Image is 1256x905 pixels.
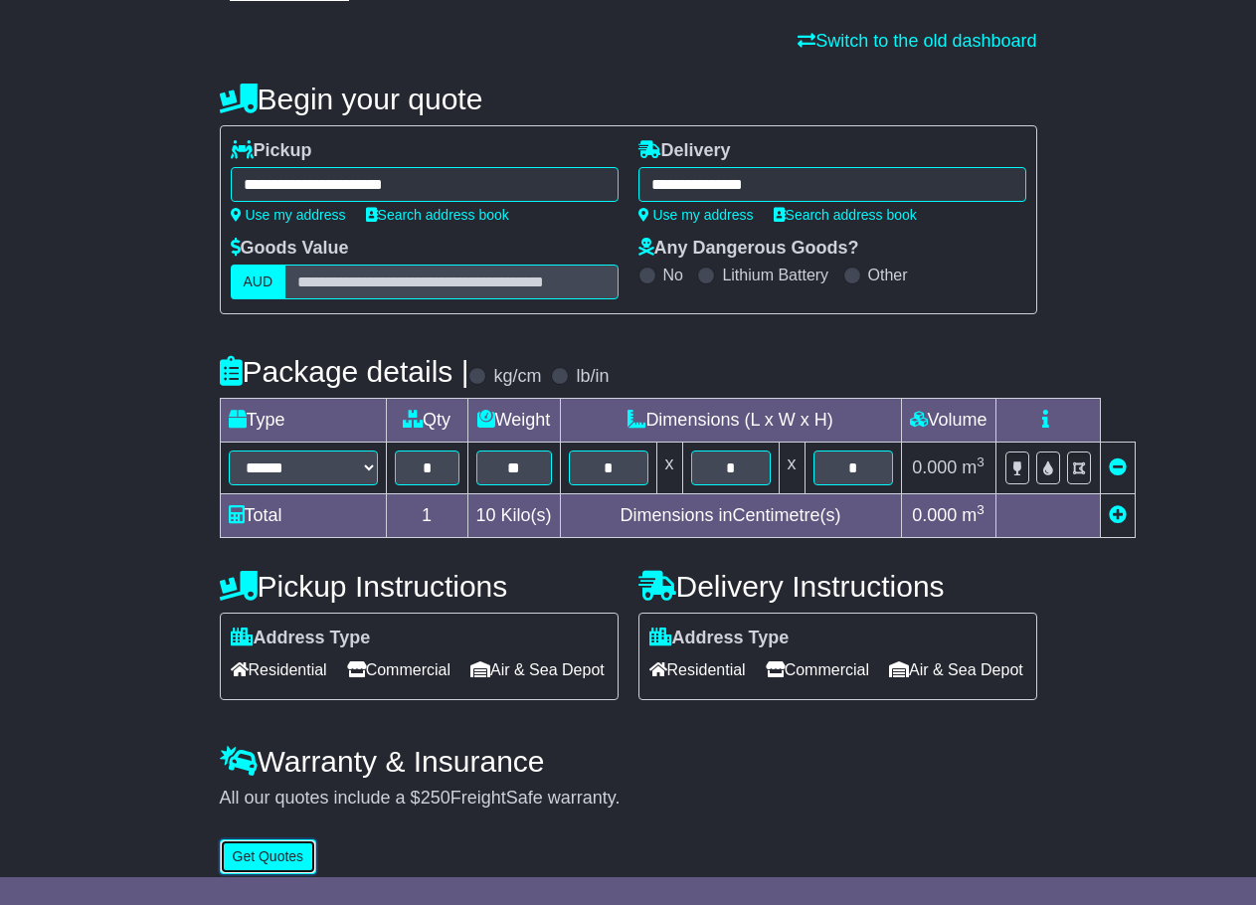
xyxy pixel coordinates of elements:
sup: 3 [977,502,985,517]
td: Total [220,494,386,538]
span: 10 [476,505,496,525]
td: 1 [386,494,467,538]
td: Kilo(s) [467,494,560,538]
span: Air & Sea Depot [470,654,605,685]
h4: Pickup Instructions [220,570,619,603]
span: 250 [421,788,450,808]
a: Add new item [1109,505,1127,525]
td: Dimensions in Centimetre(s) [560,494,901,538]
td: Type [220,399,386,443]
span: Air & Sea Depot [889,654,1023,685]
span: m [962,457,985,477]
h4: Delivery Instructions [638,570,1037,603]
label: Delivery [638,140,731,162]
a: Search address book [366,207,509,223]
label: Any Dangerous Goods? [638,238,859,260]
a: Search address book [774,207,917,223]
h4: Package details | [220,355,469,388]
div: All our quotes include a $ FreightSafe warranty. [220,788,1037,810]
span: 0.000 [912,457,957,477]
label: kg/cm [493,366,541,388]
label: Pickup [231,140,312,162]
label: Address Type [649,628,790,649]
label: Other [868,266,908,284]
td: Qty [386,399,467,443]
span: Commercial [347,654,450,685]
label: Address Type [231,628,371,649]
label: AUD [231,265,286,299]
td: Weight [467,399,560,443]
h4: Warranty & Insurance [220,745,1037,778]
label: Goods Value [231,238,349,260]
td: Dimensions (L x W x H) [560,399,901,443]
h4: Begin your quote [220,83,1037,115]
span: Residential [231,654,327,685]
button: Get Quotes [220,839,317,874]
label: Lithium Battery [722,266,828,284]
label: No [663,266,683,284]
a: Remove this item [1109,457,1127,477]
span: m [962,505,985,525]
span: Residential [649,654,746,685]
a: Use my address [231,207,346,223]
a: Use my address [638,207,754,223]
sup: 3 [977,454,985,469]
span: Commercial [766,654,869,685]
td: x [656,443,682,494]
a: Switch to the old dashboard [798,31,1036,51]
span: 0.000 [912,505,957,525]
td: x [779,443,805,494]
td: Volume [901,399,995,443]
label: lb/in [576,366,609,388]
